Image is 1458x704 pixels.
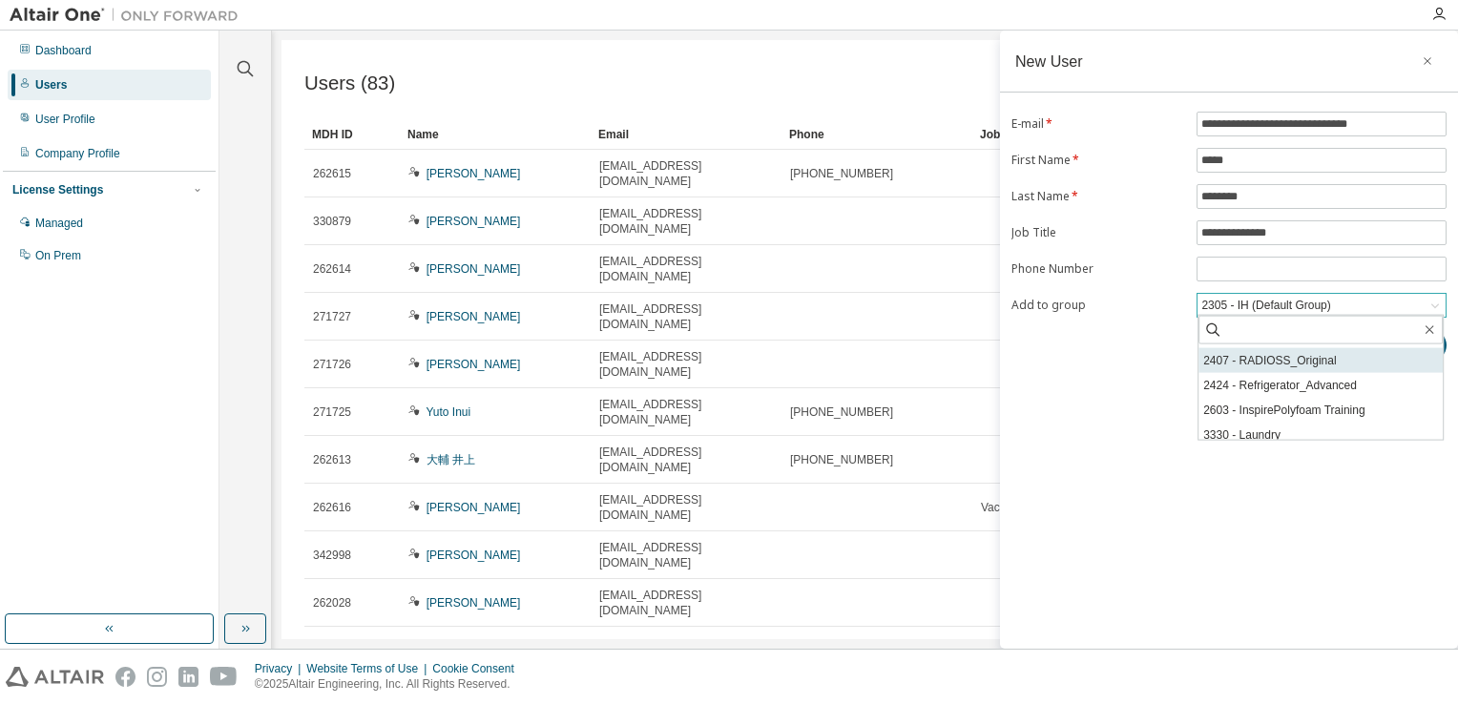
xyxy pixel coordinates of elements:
div: Cookie Consent [432,661,525,676]
div: MDH ID [312,119,392,150]
span: 342998 [313,548,351,563]
span: 262028 [313,595,351,611]
li: 2407 - RADIOSS_Original [1198,348,1443,373]
div: License Settings [12,182,103,197]
div: User Profile [35,112,95,127]
span: [EMAIL_ADDRESS][DOMAIN_NAME] [599,158,773,189]
a: [PERSON_NAME] [427,549,521,562]
div: 2305 - IH (Default Group) [1198,294,1446,317]
div: Dashboard [35,43,92,58]
span: [EMAIL_ADDRESS][DOMAIN_NAME] [599,540,773,570]
label: E-mail [1011,116,1185,132]
span: [PHONE_NUMBER] [790,404,893,420]
span: [EMAIL_ADDRESS][DOMAIN_NAME] [599,445,773,475]
span: 271726 [313,357,351,372]
div: Phone [789,119,965,150]
span: [EMAIL_ADDRESS][DOMAIN_NAME] [599,397,773,427]
img: instagram.svg [147,667,167,687]
div: New User [1015,53,1083,69]
span: 330879 [313,214,351,229]
img: youtube.svg [210,667,238,687]
label: Add to group [1011,298,1185,313]
span: [EMAIL_ADDRESS][DOMAIN_NAME] [599,349,773,380]
label: Job Title [1011,225,1185,240]
div: 2305 - IH (Default Group) [1198,295,1333,316]
img: linkedin.svg [178,667,198,687]
p: © 2025 Altair Engineering, Inc. All Rights Reserved. [255,676,526,693]
span: 262615 [313,166,351,181]
span: [EMAIL_ADDRESS][DOMAIN_NAME] [599,301,773,332]
img: facebook.svg [115,667,135,687]
div: Job Title [980,119,1156,150]
span: Users (83) [304,72,395,94]
span: 271727 [313,309,351,324]
a: [PERSON_NAME] [427,262,521,276]
div: On Prem [35,248,81,263]
span: 262613 [313,452,351,467]
span: [PHONE_NUMBER] [790,452,893,467]
a: [PERSON_NAME] [427,596,521,610]
div: Privacy [255,661,306,676]
span: [EMAIL_ADDRESS][DOMAIN_NAME] [599,254,773,284]
div: Users [35,77,67,93]
div: Website Terms of Use [306,661,432,676]
span: Vaccum Cleaner [981,500,1065,515]
div: Managed [35,216,83,231]
img: altair_logo.svg [6,667,104,687]
label: Last Name [1011,189,1185,204]
span: 262614 [313,261,351,277]
a: [PERSON_NAME] [427,358,521,371]
img: Altair One [10,6,248,25]
a: Yuto Inui [426,405,470,419]
span: [PHONE_NUMBER] [790,166,893,181]
span: [EMAIL_ADDRESS][DOMAIN_NAME] [599,492,773,523]
span: [EMAIL_ADDRESS][DOMAIN_NAME] [599,206,773,237]
label: First Name [1011,153,1185,168]
a: [PERSON_NAME] [427,501,521,514]
div: Email [598,119,774,150]
label: Phone Number [1011,261,1185,277]
a: [PERSON_NAME] [427,215,521,228]
a: [PERSON_NAME] [427,167,521,180]
span: [EMAIL_ADDRESS][DOMAIN_NAME] [599,588,773,618]
div: Name [407,119,583,150]
div: Company Profile [35,146,120,161]
span: 271725 [313,404,351,420]
span: 262616 [313,500,351,515]
a: [PERSON_NAME] [427,310,521,323]
a: 大輔 井上 [427,453,475,466]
